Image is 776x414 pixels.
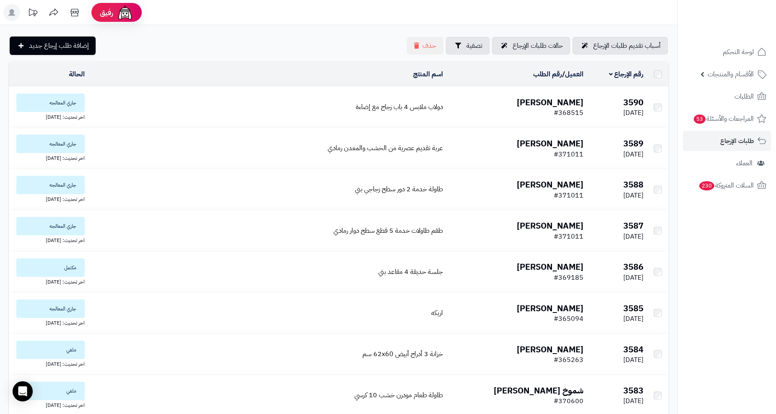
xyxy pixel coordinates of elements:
[533,69,562,79] a: رقم الطلب
[12,153,85,162] div: اخر تحديث: [DATE]
[12,235,85,244] div: اخر تحديث: [DATE]
[708,68,754,80] span: الأقسام والمنتجات
[12,112,85,121] div: اخر تحديث: [DATE]
[554,396,583,406] span: #370600
[694,115,706,124] span: 53
[683,153,771,173] a: العملاء
[593,41,661,51] span: أسباب تقديم طلبات الإرجاع
[12,359,85,368] div: اخر تحديث: [DATE]
[446,62,587,86] td: /
[723,46,754,58] span: لوحة التحكم
[609,69,644,79] a: رقم الإرجاع
[16,258,85,277] span: مكتمل
[517,178,583,191] b: [PERSON_NAME]
[683,131,771,151] a: طلبات الإرجاع
[513,41,563,51] span: حالات طلبات الإرجاع
[623,302,643,315] b: 3585
[22,4,43,23] a: تحديثات المنصة
[683,42,771,62] a: لوحة التحكم
[492,37,570,55] a: حالات طلبات الإرجاع
[356,102,443,112] a: دولاب ملابس 4 باب زجاج مع إضاءة
[623,260,643,273] b: 3586
[16,299,85,318] span: جاري المعالجه
[699,181,714,190] span: 230
[623,190,643,200] span: [DATE]
[623,396,643,406] span: [DATE]
[623,137,643,150] b: 3589
[16,341,85,359] span: ملغي
[554,108,583,118] span: #368515
[354,390,443,400] a: طاولة طعام مودرن خشب 10 كرسي
[422,41,436,51] span: حذف
[623,108,643,118] span: [DATE]
[517,260,583,273] b: [PERSON_NAME]
[12,400,85,409] div: اخر تحديث: [DATE]
[466,41,482,51] span: تصفية
[554,355,583,365] span: #365263
[517,219,583,232] b: [PERSON_NAME]
[12,318,85,327] div: اخر تحديث: [DATE]
[554,314,583,324] span: #365094
[16,217,85,235] span: جاري المعالجه
[407,37,443,55] button: حذف
[623,232,643,242] span: [DATE]
[12,194,85,203] div: اخر تحديث: [DATE]
[683,175,771,195] a: السلات المتروكة230
[623,314,643,324] span: [DATE]
[623,355,643,365] span: [DATE]
[736,157,753,169] span: العملاء
[69,69,85,79] a: الحالة
[517,137,583,150] b: [PERSON_NAME]
[623,219,643,232] b: 3587
[10,36,96,55] a: إضافة طلب إرجاع جديد
[720,135,754,147] span: طلبات الإرجاع
[693,113,754,125] span: المراجعات والأسئلة
[565,69,583,79] a: العميل
[554,273,583,283] span: #369185
[431,308,443,318] a: اريكه
[623,384,643,397] b: 3583
[16,94,85,112] span: جاري المعالجه
[683,86,771,107] a: الطلبات
[355,184,443,194] a: طاولة خدمة 2 دور سطح زجاجي بني
[517,343,583,356] b: [PERSON_NAME]
[16,176,85,194] span: جاري المعالجه
[29,41,89,51] span: إضافة طلب إرجاع جديد
[12,277,85,286] div: اخر تحديث: [DATE]
[734,91,754,102] span: الطلبات
[362,349,443,359] a: خزانة 3 أدراج أبيض ‎62x60 سم‏
[16,382,85,400] span: ملغي
[517,96,583,109] b: [PERSON_NAME]
[554,232,583,242] span: #371011
[623,343,643,356] b: 3584
[446,37,490,55] button: تصفية
[573,37,668,55] a: أسباب تقديم طلبات الإرجاع
[683,109,771,129] a: المراجعات والأسئلة53
[13,381,33,401] div: Open Intercom Messenger
[623,273,643,283] span: [DATE]
[623,149,643,159] span: [DATE]
[16,135,85,153] span: جاري المعالجه
[100,8,113,18] span: رفيق
[623,178,643,191] b: 3588
[623,96,643,109] b: 3590
[333,226,443,236] a: طقم طاولات خدمة 5 قطع سطح دوار رمادي
[117,4,133,21] img: ai-face.png
[413,69,443,79] a: اسم المنتج
[554,190,583,200] span: #371011
[517,302,583,315] b: [PERSON_NAME]
[328,143,443,153] a: عربة تقديم عصرية من الخشب والمعدن رمادي
[554,149,583,159] span: #371011
[719,23,768,40] img: logo-2.png
[378,267,443,277] a: جلسة حديقة 4 مقاعد بني
[698,180,754,191] span: السلات المتروكة
[494,384,583,397] b: شموخ [PERSON_NAME]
